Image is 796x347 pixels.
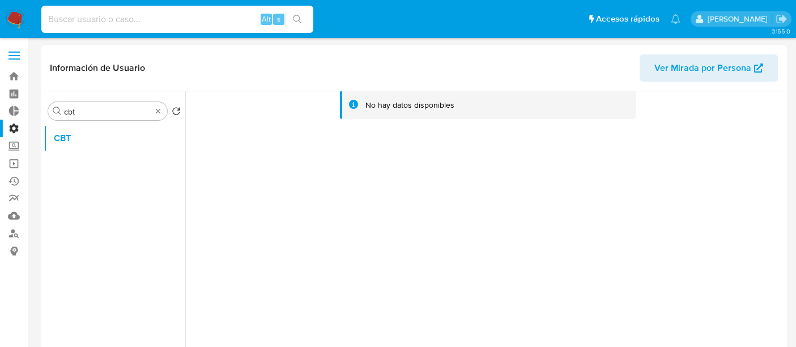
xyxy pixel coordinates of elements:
h1: Información de Usuario [50,62,145,74]
span: Accesos rápidos [596,13,659,25]
a: Notificaciones [671,14,680,24]
button: search-icon [286,11,309,27]
p: alan.sanchez@mercadolibre.com [708,14,772,24]
button: Borrar [154,107,163,116]
span: Ver Mirada por Persona [654,54,751,82]
a: Salir [776,13,788,25]
button: Buscar [53,107,62,116]
input: Buscar [64,107,151,117]
span: Alt [262,14,271,24]
input: Buscar usuario o caso... [41,12,313,27]
button: Volver al orden por defecto [172,107,181,119]
span: s [277,14,280,24]
button: Ver Mirada por Persona [640,54,778,82]
button: CBT [44,125,185,152]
